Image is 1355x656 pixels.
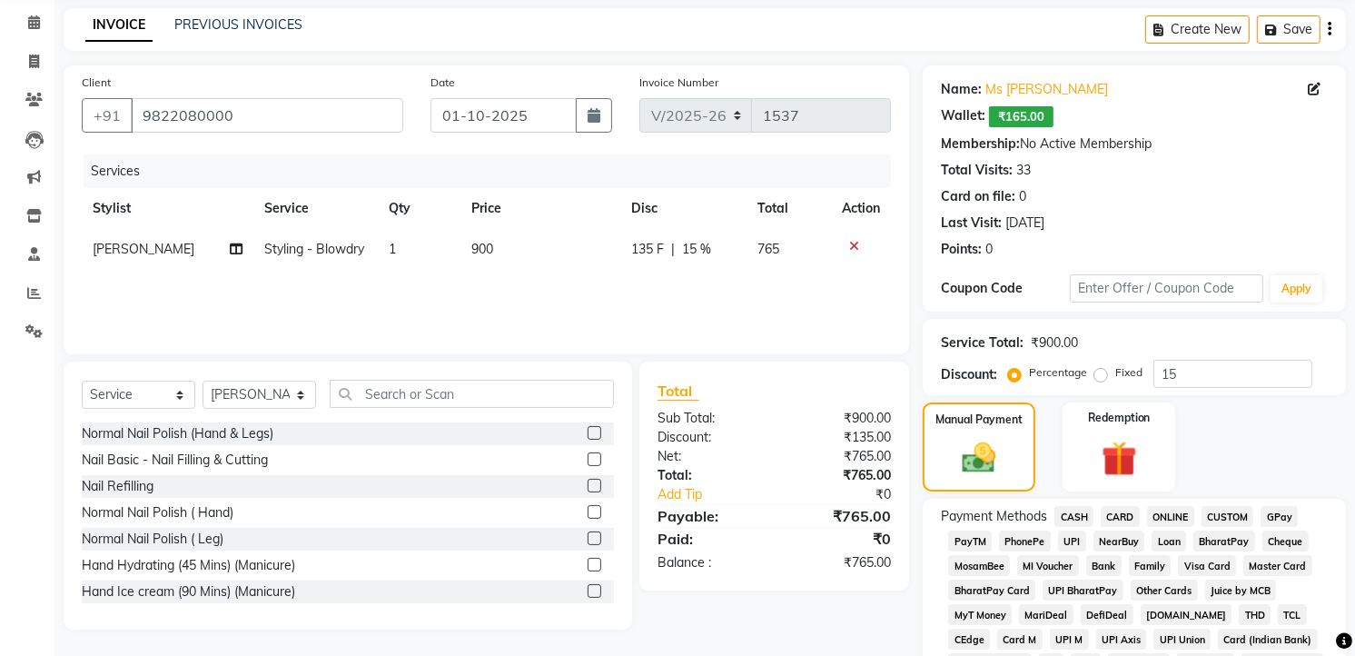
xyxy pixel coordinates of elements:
[1178,555,1236,576] span: Visa Card
[682,240,711,259] span: 15 %
[1050,629,1089,650] span: UPI M
[1096,629,1147,650] span: UPI Axis
[796,485,905,504] div: ₹0
[941,187,1015,206] div: Card on file:
[775,409,905,428] div: ₹900.00
[639,75,718,91] label: Invoice Number
[253,188,378,229] th: Service
[1043,580,1123,601] span: UPI BharatPay
[472,241,494,257] span: 900
[985,240,993,259] div: 0
[82,556,295,575] div: Hand Hydrating (45 Mins) (Manicure)
[941,240,982,259] div: Points:
[1093,531,1145,552] span: NearBuy
[1278,604,1307,625] span: TCL
[831,188,891,229] th: Action
[775,428,905,447] div: ₹135.00
[330,380,614,408] input: Search or Scan
[941,507,1047,526] span: Payment Methods
[1005,214,1044,233] div: [DATE]
[1054,506,1093,527] span: CASH
[775,505,905,527] div: ₹765.00
[1101,506,1140,527] span: CARD
[264,241,364,257] span: Styling - Blowdry
[82,98,133,133] button: +91
[93,241,194,257] span: [PERSON_NAME]
[989,106,1053,127] span: ₹165.00
[1239,604,1271,625] span: THD
[1147,506,1194,527] span: ONLINE
[1019,187,1026,206] div: 0
[644,528,775,550] div: Paid:
[1271,275,1322,303] button: Apply
[775,553,905,572] div: ₹765.00
[1115,364,1142,381] label: Fixed
[757,241,779,257] span: 765
[941,80,982,99] div: Name:
[1141,604,1232,625] span: [DOMAIN_NAME]
[948,629,990,650] span: CEdge
[658,382,699,401] span: Total
[1081,604,1133,625] span: DefiDeal
[941,333,1024,353] div: Service Total:
[775,466,905,485] div: ₹765.00
[1202,506,1254,527] span: CUSTOM
[389,241,396,257] span: 1
[644,553,775,572] div: Balance :
[82,75,111,91] label: Client
[948,531,992,552] span: PayTM
[941,134,1020,154] div: Membership:
[1152,531,1186,552] span: Loan
[620,188,747,229] th: Disc
[1058,531,1086,552] span: UPI
[82,477,153,496] div: Nail Refilling
[941,134,1328,154] div: No Active Membership
[1019,604,1073,625] span: MariDeal
[1262,531,1309,552] span: Cheque
[985,80,1108,99] a: Ms [PERSON_NAME]
[1218,629,1318,650] span: Card (Indian Bank)
[935,412,1023,428] label: Manual Payment
[999,531,1051,552] span: PhonePe
[997,629,1043,650] span: Card M
[941,365,997,384] div: Discount:
[82,530,223,549] div: Normal Nail Polish ( Leg)
[1129,555,1172,576] span: Family
[644,409,775,428] div: Sub Total:
[82,188,253,229] th: Stylist
[1031,333,1078,353] div: ₹900.00
[1017,555,1079,576] span: MI Voucher
[1070,274,1263,303] input: Enter Offer / Coupon Code
[941,214,1002,233] div: Last Visit:
[1243,555,1312,576] span: Master Card
[948,555,1010,576] span: MosamBee
[85,9,153,42] a: INVOICE
[775,447,905,466] div: ₹765.00
[1257,15,1320,44] button: Save
[644,485,796,504] a: Add Tip
[644,447,775,466] div: Net:
[1205,580,1277,601] span: Juice by MCB
[461,188,621,229] th: Price
[952,439,1006,477] img: _cash.svg
[941,106,985,127] div: Wallet:
[644,505,775,527] div: Payable:
[644,428,775,447] div: Discount:
[82,424,273,443] div: Normal Nail Polish (Hand & Legs)
[1145,15,1250,44] button: Create New
[378,188,460,229] th: Qty
[644,466,775,485] div: Total:
[948,604,1012,625] span: MyT Money
[82,451,268,470] div: Nail Basic - Nail Filling & Cutting
[1029,364,1087,381] label: Percentage
[1016,161,1031,180] div: 33
[84,154,905,188] div: Services
[1193,531,1255,552] span: BharatPay
[1086,555,1122,576] span: Bank
[671,240,675,259] span: |
[747,188,831,229] th: Total
[1091,437,1148,481] img: _gift.svg
[82,582,295,601] div: Hand Ice cream (90 Mins) (Manicure)
[430,75,455,91] label: Date
[1088,410,1151,426] label: Redemption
